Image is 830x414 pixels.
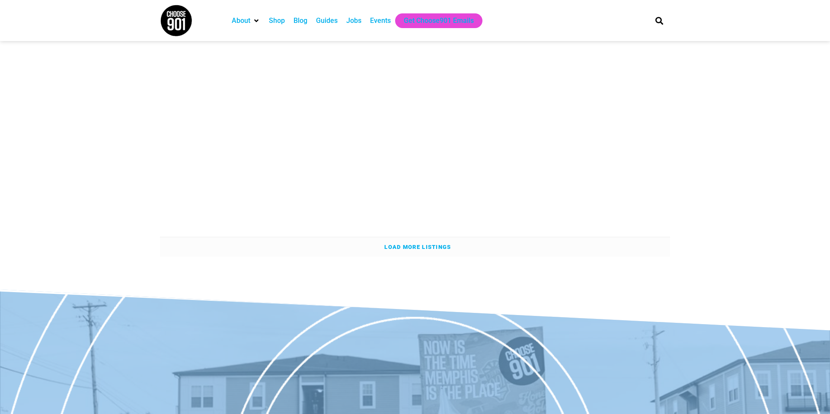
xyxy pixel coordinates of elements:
[232,16,250,26] a: About
[160,237,670,257] a: Load more listings
[384,244,451,250] strong: Load more listings
[227,13,265,28] div: About
[652,13,667,28] div: Search
[227,13,641,28] nav: Main nav
[294,16,307,26] a: Blog
[269,16,285,26] a: Shop
[404,16,474,26] a: Get Choose901 Emails
[346,16,361,26] a: Jobs
[316,16,338,26] a: Guides
[370,16,391,26] a: Events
